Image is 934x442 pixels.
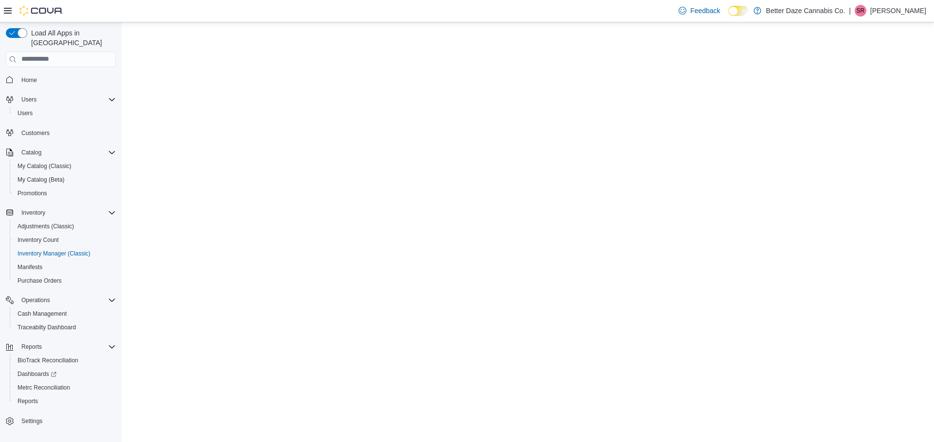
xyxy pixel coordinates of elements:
span: Users [21,96,36,103]
button: Inventory Count [10,233,120,247]
span: Reports [18,341,116,353]
span: Inventory Manager (Classic) [18,250,90,257]
a: Cash Management [14,308,71,320]
span: Catalog [21,149,41,156]
button: Manifests [10,260,120,274]
span: Load All Apps in [GEOGRAPHIC_DATA] [27,28,116,48]
button: Operations [18,294,54,306]
a: Feedback [675,1,724,20]
a: My Catalog (Beta) [14,174,69,186]
img: Cova [19,6,63,16]
button: Adjustments (Classic) [10,220,120,233]
button: My Catalog (Classic) [10,159,120,173]
span: Inventory Count [14,234,116,246]
button: Catalog [18,147,45,158]
p: | [849,5,851,17]
span: Traceabilty Dashboard [14,322,116,333]
span: Inventory [21,209,45,217]
button: Users [18,94,40,105]
span: Customers [21,129,50,137]
button: Inventory Manager (Classic) [10,247,120,260]
span: Users [14,107,116,119]
span: Inventory [18,207,116,219]
a: Dashboards [10,367,120,381]
a: Dashboards [14,368,60,380]
span: My Catalog (Classic) [14,160,116,172]
span: Users [18,94,116,105]
button: Promotions [10,187,120,200]
span: Traceabilty Dashboard [18,323,76,331]
button: Inventory [18,207,49,219]
button: Traceabilty Dashboard [10,321,120,334]
a: BioTrack Reconciliation [14,355,82,366]
a: Adjustments (Classic) [14,221,78,232]
a: Promotions [14,187,51,199]
div: Steven Reyes [855,5,866,17]
span: My Catalog (Beta) [18,176,65,184]
a: My Catalog (Classic) [14,160,75,172]
span: Promotions [14,187,116,199]
span: My Catalog (Classic) [18,162,72,170]
button: BioTrack Reconciliation [10,354,120,367]
span: Reports [21,343,42,351]
a: Settings [18,415,46,427]
button: Customers [2,126,120,140]
span: My Catalog (Beta) [14,174,116,186]
span: Reports [18,397,38,405]
span: Home [18,74,116,86]
a: Users [14,107,36,119]
a: Metrc Reconciliation [14,382,74,393]
button: Users [2,93,120,106]
span: Metrc Reconciliation [14,382,116,393]
span: Customers [18,127,116,139]
span: Cash Management [18,310,67,318]
span: Catalog [18,147,116,158]
span: Purchase Orders [14,275,116,287]
button: Users [10,106,120,120]
a: Traceabilty Dashboard [14,322,80,333]
button: Purchase Orders [10,274,120,288]
button: Operations [2,293,120,307]
span: Feedback [690,6,720,16]
a: Purchase Orders [14,275,66,287]
span: Dashboards [18,370,56,378]
button: Reports [2,340,120,354]
button: Reports [18,341,46,353]
span: Adjustments (Classic) [14,221,116,232]
button: Inventory [2,206,120,220]
span: Settings [18,415,116,427]
span: Users [18,109,33,117]
span: Metrc Reconciliation [18,384,70,391]
span: Cash Management [14,308,116,320]
button: My Catalog (Beta) [10,173,120,187]
span: Reports [14,395,116,407]
input: Dark Mode [728,6,749,16]
span: Purchase Orders [18,277,62,285]
p: [PERSON_NAME] [870,5,926,17]
a: Manifests [14,261,46,273]
span: Settings [21,417,42,425]
p: Better Daze Cannabis Co. [766,5,845,17]
button: Settings [2,414,120,428]
span: Dashboards [14,368,116,380]
button: Reports [10,394,120,408]
a: Inventory Manager (Classic) [14,248,94,259]
span: Manifests [14,261,116,273]
span: Manifests [18,263,42,271]
span: Inventory Manager (Classic) [14,248,116,259]
span: BioTrack Reconciliation [18,357,78,364]
span: Inventory Count [18,236,59,244]
a: Home [18,74,41,86]
button: Metrc Reconciliation [10,381,120,394]
span: Operations [21,296,50,304]
a: Inventory Count [14,234,63,246]
button: Home [2,73,120,87]
button: Cash Management [10,307,120,321]
span: Adjustments (Classic) [18,222,74,230]
span: BioTrack Reconciliation [14,355,116,366]
button: Catalog [2,146,120,159]
a: Customers [18,127,54,139]
span: Operations [18,294,116,306]
span: SR [857,5,865,17]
